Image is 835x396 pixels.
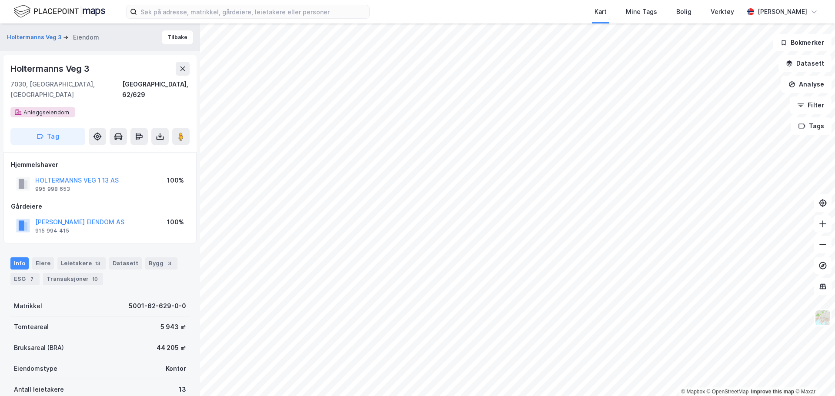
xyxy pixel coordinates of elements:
[14,301,42,311] div: Matrikkel
[626,7,657,17] div: Mine Tags
[32,257,54,270] div: Eiere
[137,5,369,18] input: Søk på adresse, matrikkel, gårdeiere, leietakere eller personer
[165,259,174,268] div: 3
[781,76,832,93] button: Analyse
[157,343,186,353] div: 44 205 ㎡
[35,186,70,193] div: 995 998 653
[10,273,40,285] div: ESG
[94,259,102,268] div: 13
[109,257,142,270] div: Datasett
[167,175,184,186] div: 100%
[751,389,794,395] a: Improve this map
[90,275,100,283] div: 10
[14,322,49,332] div: Tomteareal
[792,354,835,396] iframe: Chat Widget
[595,7,607,17] div: Kart
[14,384,64,395] div: Antall leietakere
[167,217,184,227] div: 100%
[790,97,832,114] button: Filter
[57,257,106,270] div: Leietakere
[10,128,85,145] button: Tag
[73,32,99,43] div: Eiendom
[27,275,36,283] div: 7
[43,273,103,285] div: Transaksjoner
[122,79,190,100] div: [GEOGRAPHIC_DATA], 62/629
[791,117,832,135] button: Tags
[145,257,177,270] div: Bygg
[14,343,64,353] div: Bruksareal (BRA)
[773,34,832,51] button: Bokmerker
[778,55,832,72] button: Datasett
[14,363,57,374] div: Eiendomstype
[10,79,122,100] div: 7030, [GEOGRAPHIC_DATA], [GEOGRAPHIC_DATA]
[14,4,105,19] img: logo.f888ab2527a4732fd821a326f86c7f29.svg
[162,30,193,44] button: Tilbake
[10,62,91,76] div: Holtermanns Veg 3
[11,201,189,212] div: Gårdeiere
[129,301,186,311] div: 5001-62-629-0-0
[179,384,186,395] div: 13
[166,363,186,374] div: Kontor
[711,7,734,17] div: Verktøy
[676,7,691,17] div: Bolig
[160,322,186,332] div: 5 943 ㎡
[35,227,69,234] div: 915 994 415
[7,33,63,42] button: Holtermanns Veg 3
[758,7,807,17] div: [PERSON_NAME]
[815,309,831,326] img: Z
[10,257,29,270] div: Info
[707,389,749,395] a: OpenStreetMap
[681,389,705,395] a: Mapbox
[11,160,189,170] div: Hjemmelshaver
